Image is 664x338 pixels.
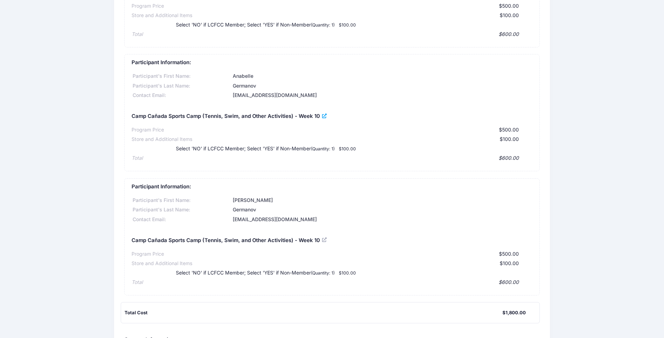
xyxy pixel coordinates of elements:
[232,206,532,213] div: Germanov
[132,206,232,213] div: Participant's Last Name:
[132,197,232,204] div: Participant's First Name:
[132,155,143,162] div: Total
[192,12,519,19] div: $100.00
[339,270,356,276] small: $100.00
[502,309,526,316] div: $1,800.00
[143,31,519,38] div: $600.00
[132,31,143,38] div: Total
[311,270,335,276] small: (Quantity: 1)
[132,136,192,143] div: Store and Additional Items
[162,21,400,29] div: Select 'NO' if LCFCC Member; Select 'YES' if Non-Member
[143,279,519,286] div: $600.00
[311,146,335,151] small: (Quantity: 1)
[232,216,532,223] div: [EMAIL_ADDRESS][DOMAIN_NAME]
[311,22,335,28] small: (Quantity: 1)
[132,238,328,244] h5: Camp Cañada Sports Camp (Tennis, Swim, and Other Activities) - Week 10
[132,73,232,80] div: Participant's First Name:
[132,12,192,19] div: Store and Additional Items
[132,126,164,134] div: Program Price
[339,146,356,151] small: $100.00
[499,3,519,9] span: $500.00
[192,136,519,143] div: $100.00
[132,184,533,190] h5: Participant Information:
[132,60,533,66] h5: Participant Information:
[322,113,328,119] a: View Registration Details
[499,127,519,133] span: $500.00
[232,197,532,204] div: [PERSON_NAME]
[162,269,400,277] div: Select 'NO' if LCFCC Member; Select 'YES' if Non-Member
[232,73,532,80] div: Anabelle
[132,2,164,10] div: Program Price
[232,82,532,90] div: Germanov
[232,92,532,99] div: [EMAIL_ADDRESS][DOMAIN_NAME]
[132,113,328,120] h5: Camp Cañada Sports Camp (Tennis, Swim, and Other Activities) - Week 10
[499,251,519,257] span: $500.00
[322,236,328,243] a: View Registration Details
[192,260,519,267] div: $100.00
[143,155,519,162] div: $600.00
[132,260,192,267] div: Store and Additional Items
[162,145,400,152] div: Select 'NO' if LCFCC Member; Select 'YES' if Non-Member
[132,92,232,99] div: Contact Email:
[132,279,143,286] div: Total
[125,309,502,316] div: Total Cost
[132,82,232,90] div: Participant's Last Name:
[132,250,164,258] div: Program Price
[339,22,356,28] small: $100.00
[132,216,232,223] div: Contact Email:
